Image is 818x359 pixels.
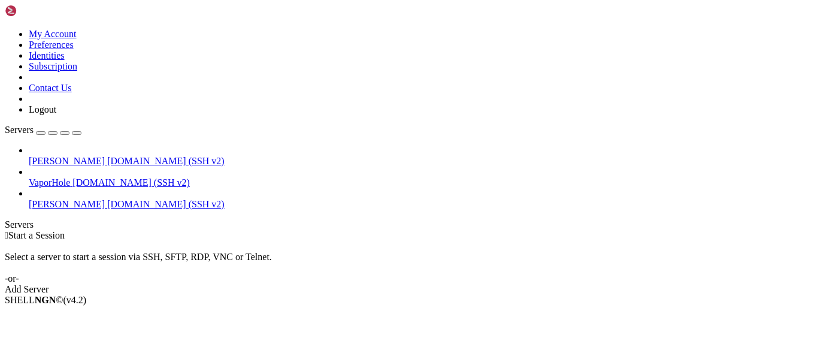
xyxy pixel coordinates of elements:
[5,219,813,230] div: Servers
[5,125,81,135] a: Servers
[107,156,225,166] span: [DOMAIN_NAME] (SSH v2)
[29,61,77,71] a: Subscription
[29,199,813,210] a: [PERSON_NAME] [DOMAIN_NAME] (SSH v2)
[29,50,65,61] a: Identities
[29,188,813,210] li: [PERSON_NAME] [DOMAIN_NAME] (SSH v2)
[72,177,190,188] span: [DOMAIN_NAME] (SSH v2)
[29,104,56,114] a: Logout
[5,230,8,240] span: 
[5,284,813,295] div: Add Server
[5,241,813,284] div: Select a server to start a session via SSH, SFTP, RDP, VNC or Telnet. -or-
[29,167,813,188] li: VaporHole [DOMAIN_NAME] (SSH v2)
[29,177,70,188] span: VaporHole
[8,230,65,240] span: Start a Session
[29,40,74,50] a: Preferences
[5,125,34,135] span: Servers
[29,177,813,188] a: VaporHole [DOMAIN_NAME] (SSH v2)
[5,295,86,305] span: SHELL ©
[29,145,813,167] li: [PERSON_NAME] [DOMAIN_NAME] (SSH v2)
[29,29,77,39] a: My Account
[35,295,56,305] b: NGN
[5,5,74,17] img: Shellngn
[63,295,87,305] span: 4.2.0
[29,156,105,166] span: [PERSON_NAME]
[29,83,72,93] a: Contact Us
[107,199,225,209] span: [DOMAIN_NAME] (SSH v2)
[29,156,813,167] a: [PERSON_NAME] [DOMAIN_NAME] (SSH v2)
[29,199,105,209] span: [PERSON_NAME]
